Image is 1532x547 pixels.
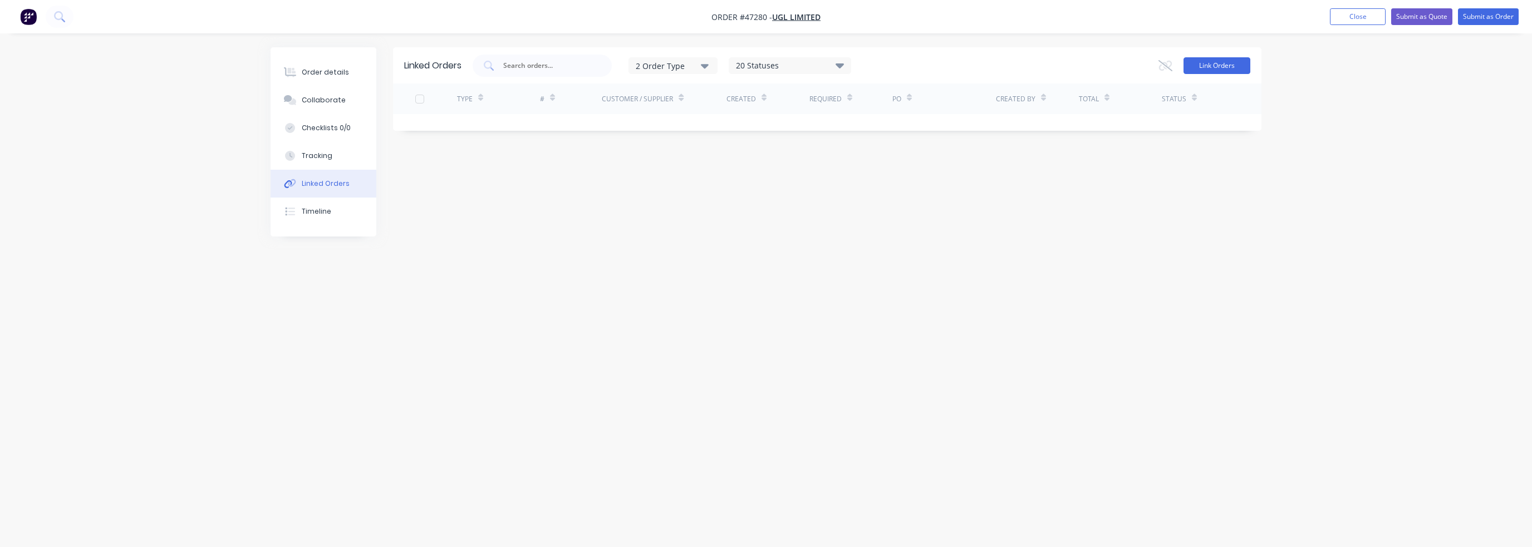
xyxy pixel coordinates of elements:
[540,94,544,104] div: #
[457,94,473,104] div: TYPE
[809,94,842,104] div: Required
[892,94,901,104] div: PO
[996,94,1035,104] div: Created By
[1079,94,1099,104] div: Total
[271,86,376,114] button: Collaborate
[271,58,376,86] button: Order details
[271,198,376,225] button: Timeline
[1184,57,1250,74] button: Link Orders
[602,94,673,104] div: Customer / Supplier
[302,95,346,105] div: Collaborate
[302,151,332,161] div: Tracking
[772,12,821,22] a: UGL LIMITED
[271,114,376,142] button: Checklists 0/0
[1330,8,1386,25] button: Close
[302,123,351,133] div: Checklists 0/0
[711,12,772,22] span: Order #47280 -
[271,142,376,170] button: Tracking
[1162,94,1186,104] div: Status
[20,8,37,25] img: Factory
[502,60,595,71] input: Search orders...
[1391,8,1452,25] button: Submit as Quote
[271,170,376,198] button: Linked Orders
[302,179,350,189] div: Linked Orders
[628,57,718,74] button: 2 Order Type
[302,67,349,77] div: Order details
[729,60,851,72] div: 20 Statuses
[1458,8,1519,25] button: Submit as Order
[726,94,756,104] div: Created
[636,60,710,71] div: 2 Order Type
[404,59,461,72] div: Linked Orders
[302,206,331,216] div: Timeline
